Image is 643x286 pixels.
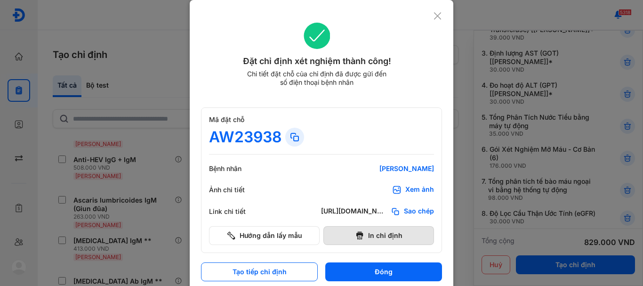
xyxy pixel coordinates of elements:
div: Chi tiết đặt chỗ của chỉ định đã được gửi đến số điện thoại bệnh nhân [243,70,391,87]
div: Bệnh nhân [209,164,265,173]
button: Tạo tiếp chỉ định [201,262,318,281]
div: Đặt chỉ định xét nghiệm thành công! [201,55,433,68]
div: [PERSON_NAME] [321,164,434,173]
div: Xem ảnh [405,185,434,195]
button: In chỉ định [323,226,434,245]
button: Hướng dẫn lấy mẫu [209,226,320,245]
div: Mã đặt chỗ [209,115,434,124]
div: Link chi tiết [209,207,265,216]
div: [URL][DOMAIN_NAME] [321,207,387,216]
button: Đóng [325,262,442,281]
div: Ảnh chi tiết [209,186,265,194]
div: AW23938 [209,128,281,147]
span: Sao chép [404,207,434,216]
